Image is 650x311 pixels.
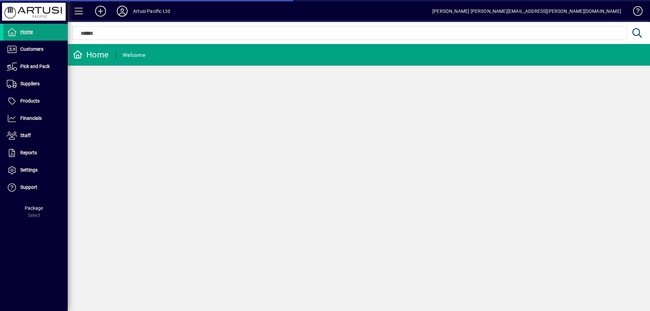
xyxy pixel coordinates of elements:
[3,75,68,92] a: Suppliers
[90,5,111,17] button: Add
[25,205,43,211] span: Package
[432,6,621,17] div: [PERSON_NAME] [PERSON_NAME][EMAIL_ADDRESS][PERSON_NAME][DOMAIN_NAME]
[20,184,37,190] span: Support
[20,64,50,69] span: Pick and Pack
[3,179,68,196] a: Support
[3,58,68,75] a: Pick and Pack
[20,81,40,86] span: Suppliers
[20,46,43,52] span: Customers
[20,167,38,173] span: Settings
[3,162,68,179] a: Settings
[3,41,68,58] a: Customers
[3,145,68,161] a: Reports
[628,1,642,23] a: Knowledge Base
[111,5,133,17] button: Profile
[20,115,42,121] span: Financials
[3,127,68,144] a: Staff
[20,150,37,155] span: Reports
[3,93,68,110] a: Products
[73,49,109,60] div: Home
[3,110,68,127] a: Financials
[123,50,145,61] div: Welcome
[20,133,31,138] span: Staff
[20,98,40,104] span: Products
[20,29,33,35] span: Home
[133,6,170,17] div: Artusi Pacific Ltd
